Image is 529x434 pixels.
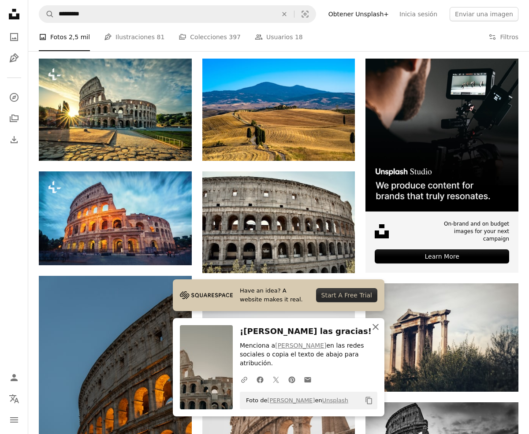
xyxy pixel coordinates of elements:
a: Comparte en Pinterest [284,371,300,388]
a: Obtener Unsplash+ [323,7,394,21]
img: Coliseo de Roma, Italia - Toma de larga exposición. El Coliseo de Roma fue construido en la época... [39,171,192,265]
span: On-brand and on budget images for your next campaign [438,220,509,242]
button: Menú [5,411,23,429]
button: Filtros [488,23,518,51]
img: file-1631678316303-ed18b8b5cb9cimage [375,224,389,238]
img: Persona que camina por un camino de tierra durante el día [202,59,355,160]
a: Iniciar sesión / Registrarse [5,369,23,386]
span: 397 [229,32,241,42]
div: Start A Free Trial [316,288,377,302]
a: Pilar de hormigón marrón rodeado de árboles verdes bajo un cielo blanco durante el día [365,333,518,341]
a: [PERSON_NAME] [267,397,315,404]
span: Have an idea? A website makes it real. [240,286,309,304]
a: Unsplash [322,397,348,404]
a: Have an idea? A website makes it real.Start A Free Trial [173,279,384,311]
span: 18 [295,32,303,42]
img: Un edificio de aspecto muy antiguo con muchas ventanas [202,171,355,273]
a: Coliseo de Roma, Italia - Toma de larga exposición. El Coliseo de Roma fue construido en la época... [39,214,192,222]
a: Inicia sesión [394,7,443,21]
a: Historial de descargas [5,131,23,148]
a: Vista del Coliseo al amanecer, Italia. [39,106,192,114]
img: file-1705255347840-230a6ab5bca9image [180,289,233,302]
form: Encuentra imágenes en todo el sitio [39,5,316,23]
button: Idioma [5,390,23,408]
a: Colecciones [5,110,23,127]
div: Learn More [375,249,509,263]
a: Colecciones 397 [179,23,241,51]
button: Enviar una imagen [450,7,518,21]
a: Persona que camina por un camino de tierra durante el día [202,106,355,114]
span: Foto de en [242,393,348,408]
a: Comparte en Twitter [268,371,284,388]
a: [PERSON_NAME] [275,342,326,349]
a: Inicio — Unsplash [5,5,23,25]
img: Vista del Coliseo al amanecer, Italia. [39,59,192,160]
a: Ilustraciones 81 [104,23,164,51]
h3: ¡[PERSON_NAME] las gracias! [240,325,377,338]
button: Búsqueda visual [294,6,316,22]
a: Fotos [5,28,23,46]
button: Buscar en Unsplash [39,6,54,22]
button: Borrar [275,6,294,22]
a: Explorar [5,89,23,106]
a: Un edificio de aspecto muy antiguo con muchas ventanas [202,218,355,226]
button: Copiar al portapapeles [361,393,376,408]
img: file-1715652217532-464736461acbimage [365,59,518,211]
a: Usuarios 18 [255,23,303,51]
img: Pilar de hormigón marrón rodeado de árboles verdes bajo un cielo blanco durante el día [365,283,518,391]
span: 81 [156,32,164,42]
a: Comparte en Facebook [252,371,268,388]
a: On-brand and on budget images for your next campaignLearn More [365,59,518,273]
p: Menciona a en las redes sociales o copia el texto de abajo para atribución. [240,341,377,368]
a: Comparte por correo electrónico [300,371,316,388]
a: Ilustraciones [5,49,23,67]
a: Un edificio muy alto con un reloj a un lado [39,386,192,394]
